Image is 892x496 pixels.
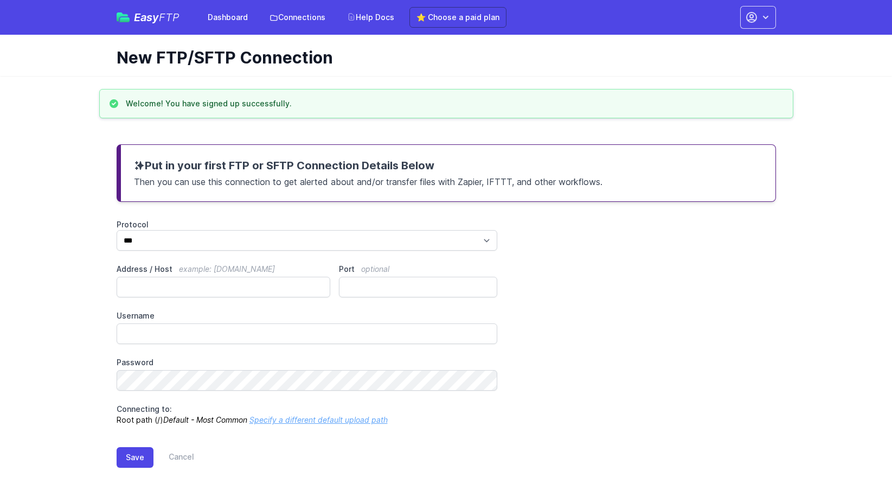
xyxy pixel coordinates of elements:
label: Username [117,310,498,321]
img: easyftp_logo.png [117,12,130,22]
label: Password [117,357,498,368]
a: ⭐ Choose a paid plan [409,7,506,28]
span: FTP [159,11,179,24]
label: Protocol [117,219,498,230]
a: Dashboard [201,8,254,27]
label: Address / Host [117,264,331,275]
a: Specify a different default upload path [249,415,388,424]
a: Connections [263,8,332,27]
span: Connecting to: [117,404,172,414]
p: Then you can use this connection to get alerted about and/or transfer files with Zapier, IFTTT, a... [134,173,762,188]
span: example: [DOMAIN_NAME] [179,264,275,274]
span: Easy [134,12,179,23]
h1: New FTP/SFTP Connection [117,48,767,67]
h3: Welcome! You have signed up successfully. [126,98,292,109]
button: Save [117,447,153,468]
i: Default - Most Common [163,415,247,424]
h3: Put in your first FTP or SFTP Connection Details Below [134,158,762,173]
a: Help Docs [341,8,401,27]
label: Port [339,264,497,275]
a: EasyFTP [117,12,179,23]
a: Cancel [153,447,194,468]
span: optional [361,264,389,274]
p: Root path (/) [117,404,498,425]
